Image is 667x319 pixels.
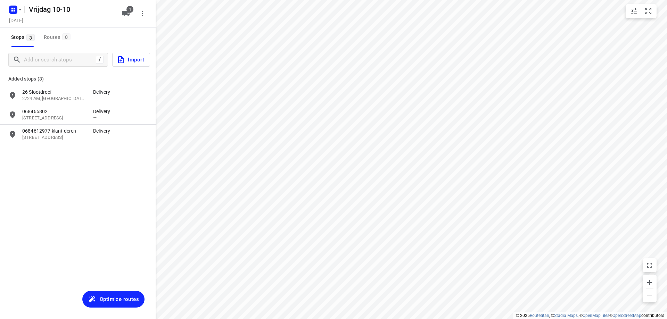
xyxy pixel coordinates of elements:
[93,115,97,120] span: —
[100,295,139,304] span: Optimize routes
[62,33,71,40] span: 0
[583,313,609,318] a: OpenMapTiles
[612,313,641,318] a: OpenStreetMap
[22,127,86,134] p: 0684612977 klant deren
[96,56,104,64] div: /
[119,7,133,20] button: 1
[108,53,150,67] a: Import
[82,291,145,308] button: Optimize routes
[93,95,97,101] span: —
[22,115,86,121] p: 132 Herculesstraat, 2402 VS, Alphen aan den Rijn, NL
[554,313,578,318] a: Stadia Maps
[93,127,114,134] p: Delivery
[126,6,133,13] span: 1
[516,313,664,318] li: © 2025 , © , © © contributors
[112,53,150,67] button: Import
[22,108,86,115] p: 068465802
[93,108,114,115] p: Delivery
[22,89,86,95] p: 26 Slootdreef
[6,16,26,24] h5: Project date
[26,4,116,15] h5: Rename
[626,4,657,18] div: small contained button group
[26,34,35,41] span: 3
[135,7,149,20] button: More
[22,95,86,102] p: 2724 AM, [GEOGRAPHIC_DATA], [GEOGRAPHIC_DATA]
[530,313,549,318] a: Routetitan
[8,75,147,83] p: Added stops (3)
[22,134,86,141] p: 33 1e Mientlaan, 2223 LG, Katwijk aan Zee, NL
[93,89,114,95] p: Delivery
[44,33,73,42] div: Routes
[24,54,96,65] input: Add or search stops
[93,134,97,140] span: —
[11,33,37,42] span: Stops
[117,55,144,64] span: Import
